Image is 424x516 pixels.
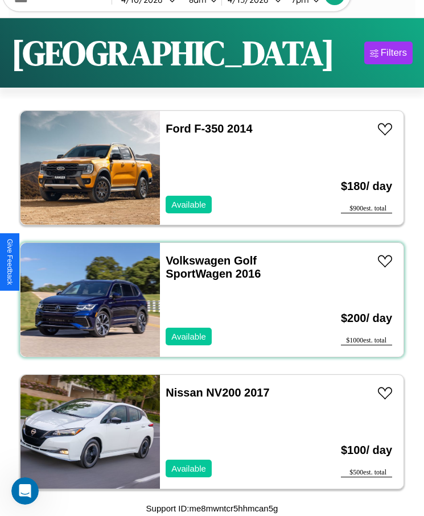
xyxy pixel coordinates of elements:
h3: $ 200 / day [341,300,392,336]
p: Available [171,329,206,344]
h3: $ 180 / day [341,168,392,204]
div: Filters [381,47,407,59]
button: Filters [364,42,413,64]
div: $ 900 est. total [341,204,392,213]
a: Ford F-350 2014 [166,122,252,135]
h3: $ 100 / day [341,432,392,468]
h1: [GEOGRAPHIC_DATA] [11,30,335,76]
div: $ 1000 est. total [341,336,392,345]
div: Give Feedback [6,239,14,285]
p: Available [171,461,206,476]
a: Nissan NV200 2017 [166,386,269,399]
p: Available [171,197,206,212]
iframe: Intercom live chat [11,477,39,505]
div: $ 500 est. total [341,468,392,477]
p: Support ID: me8mwntcr5hhmcan5g [146,501,278,516]
a: Volkswagen Golf SportWagen 2016 [166,254,261,280]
